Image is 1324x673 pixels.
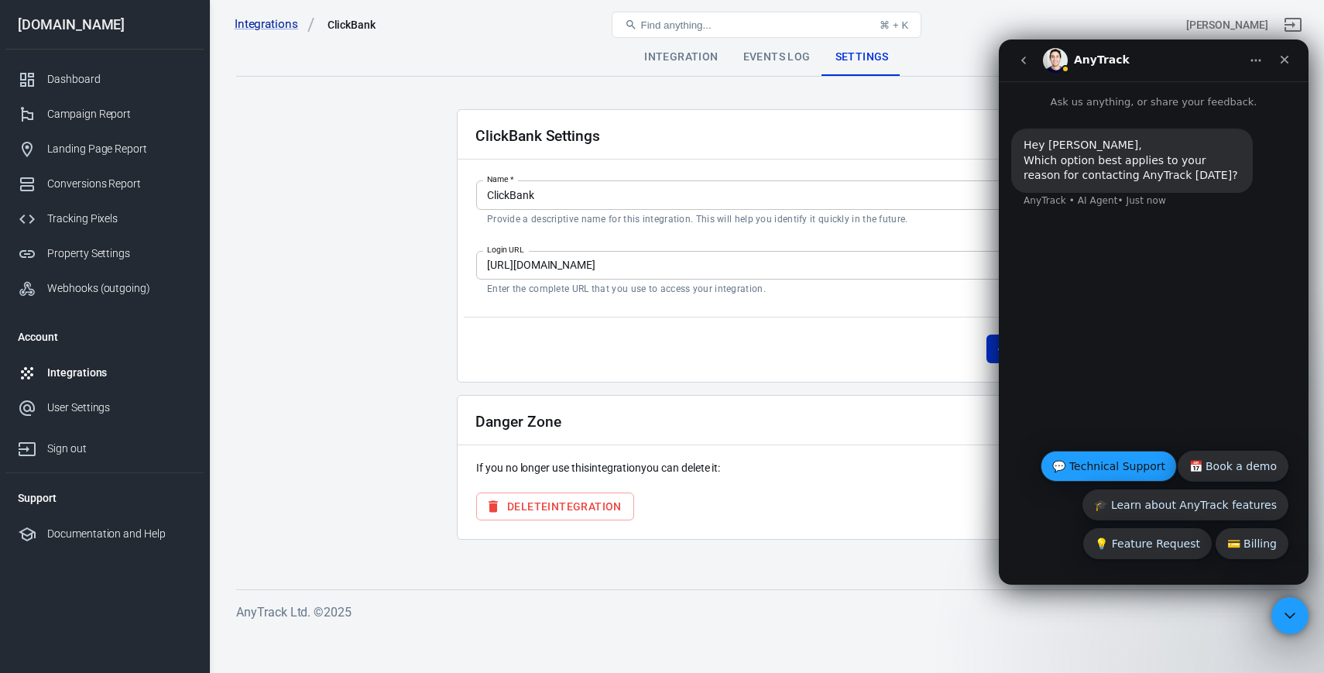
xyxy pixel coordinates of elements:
[47,400,191,416] div: User Settings
[1186,17,1268,33] div: Account id: cKkWibcg
[986,335,1057,363] button: Save
[5,236,204,271] a: Property Settings
[5,132,204,167] a: Landing Page Report
[1274,6,1312,43] a: Sign out
[47,106,191,122] div: Campaign Report
[5,97,204,132] a: Campaign Report
[640,19,711,31] span: Find anything...
[475,128,600,144] h2: ClickBank Settings
[823,39,901,76] div: Settings
[47,141,191,157] div: Landing Page Report
[5,425,204,466] a: Sign out
[47,365,191,381] div: Integrations
[5,167,204,201] a: Conversions Report
[47,280,191,297] div: Webhooks (outgoing)
[5,18,204,32] div: [DOMAIN_NAME]
[880,19,908,31] div: ⌘ + K
[487,244,524,256] label: Login URL
[47,526,191,542] div: Documentation and Help
[487,173,513,185] label: Name
[731,39,823,76] div: Events Log
[235,16,315,33] a: Integrations
[476,251,1057,280] input: https://accounts.shopify.com/
[612,12,921,38] button: Find anything...⌘ + K
[47,71,191,88] div: Dashboard
[47,246,191,262] div: Property Settings
[328,17,376,33] div: ClickBank
[487,283,1046,295] p: Enter the complete URL that you use to access your integration.
[476,180,1057,209] input: My ClickBank
[632,39,730,76] div: Integration
[999,39,1309,585] iframe: Intercom live chat
[475,414,561,430] h2: Danger Zone
[47,441,191,457] div: Sign out
[5,318,204,355] li: Account
[47,176,191,192] div: Conversions Report
[47,211,191,227] div: Tracking Pixels
[5,355,204,390] a: Integrations
[5,479,204,517] li: Support
[236,603,1297,622] h6: AnyTrack Ltd. © 2025
[476,493,634,521] button: DeleteIntegration
[5,201,204,236] a: Tracking Pixels
[5,62,204,97] a: Dashboard
[5,390,204,425] a: User Settings
[487,213,1046,225] p: Provide a descriptive name for this integration. This will help you identify it quickly in the fu...
[5,271,204,306] a: Webhooks (outgoing)
[1271,597,1309,634] iframe: Intercom live chat
[476,460,1057,476] p: If you no longer use this integration you can delete it:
